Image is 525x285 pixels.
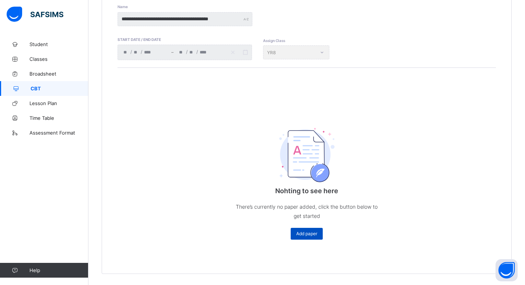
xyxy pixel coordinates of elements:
span: Assessment Format [29,130,88,136]
p: Nohting to see here [233,187,381,195]
span: / [130,49,132,55]
span: Time Table [29,115,88,121]
span: Classes [29,56,88,62]
span: Help [29,267,88,273]
span: Add paper [296,231,317,236]
span: – [171,49,174,56]
span: Start date / End date [118,37,174,42]
span: / [141,49,142,55]
span: Broadsheet [29,71,88,77]
span: / [196,49,198,55]
p: There’s currently no paper added, click the button below to get started [233,202,381,220]
span: Assign Class [263,38,285,43]
span: / [186,49,188,55]
span: Name [118,4,128,9]
span: CBT [31,86,88,91]
img: empty_paper.ad750738770ac8374cccfa65f26fe3c4.svg [279,128,335,182]
button: Open asap [496,259,518,281]
span: Student [29,41,88,47]
div: Nohting to see here [233,108,381,247]
img: safsims [7,7,63,22]
span: Lesson Plan [29,100,88,106]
